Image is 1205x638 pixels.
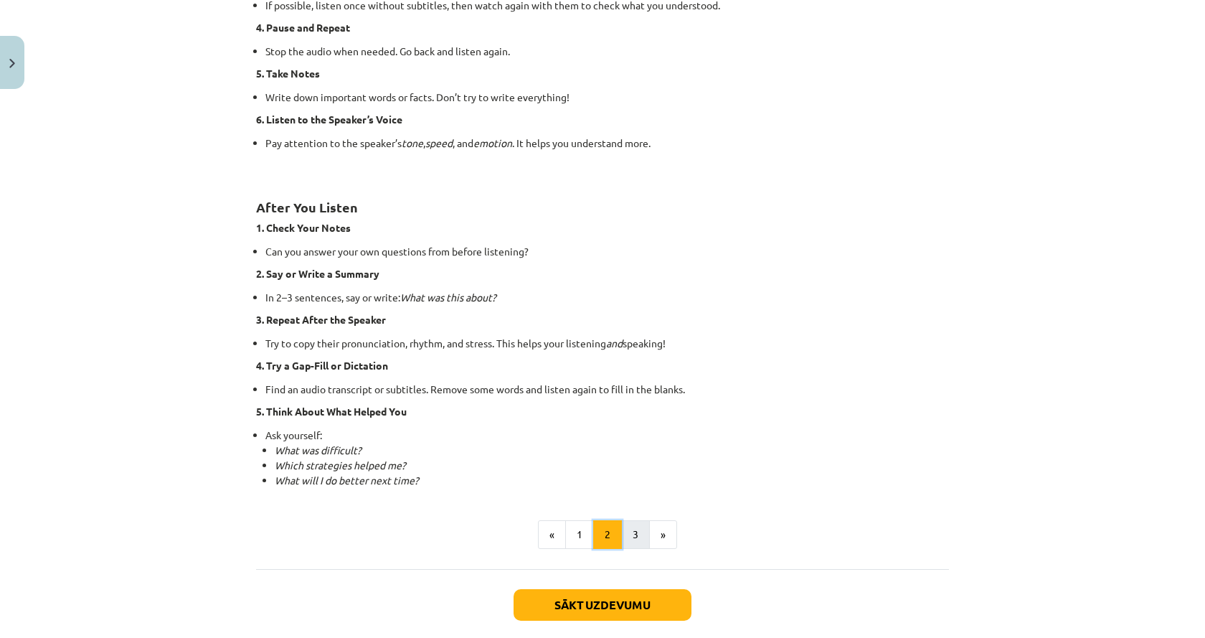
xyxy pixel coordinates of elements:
[265,428,949,488] li: Ask yourself:
[256,405,407,418] b: 5. Think About What Helped You
[473,136,512,149] i: emotion
[265,90,949,105] li: Write down important words or facts. Don’t try to write everything!
[265,244,949,259] li: Can you answer your own questions from before listening?
[265,336,949,351] li: Try to copy their pronunciation, rhythm, and stress. This helps your listening speaking!
[400,291,496,304] i: What was this about?
[275,474,419,487] i: What will I do better next time?
[425,136,453,149] i: speed
[649,520,677,549] button: »
[621,520,650,549] button: 3
[402,136,423,149] i: tone
[265,44,949,59] li: Stop the audio when needed. Go back and listen again.
[256,67,320,80] b: 5. Take Notes
[514,589,691,621] button: Sākt uzdevumu
[265,290,949,305] li: In 2–3 sentences, say or write:
[256,313,386,326] b: 3. Repeat After the Speaker
[606,337,623,350] i: and
[256,520,949,549] nav: Page navigation example
[256,267,379,280] b: 2. Say or Write a Summary
[275,459,406,472] i: Which strategies helped me?
[593,520,622,549] button: 2
[275,444,361,456] i: What was difficult?
[9,59,15,68] img: icon-close-lesson-0947bae3869378f0d4975bcd49f059093ad1ed9edebbc8119c70593378902aed.svg
[256,359,388,372] b: 4. Try a Gap-Fill or Dictation
[538,520,566,549] button: «
[256,113,402,126] b: 6. Listen to the Speaker’s Voice
[256,199,358,215] strong: After You Listen
[565,520,594,549] button: 1
[256,221,351,234] b: 1. Check Your Notes
[265,382,949,397] li: Find an audio transcript or subtitles. Remove some words and listen again to fill in the blanks.
[265,136,949,151] li: Pay attention to the speaker’s , , and . It helps you understand more.
[256,21,350,34] b: 4. Pause and Repeat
